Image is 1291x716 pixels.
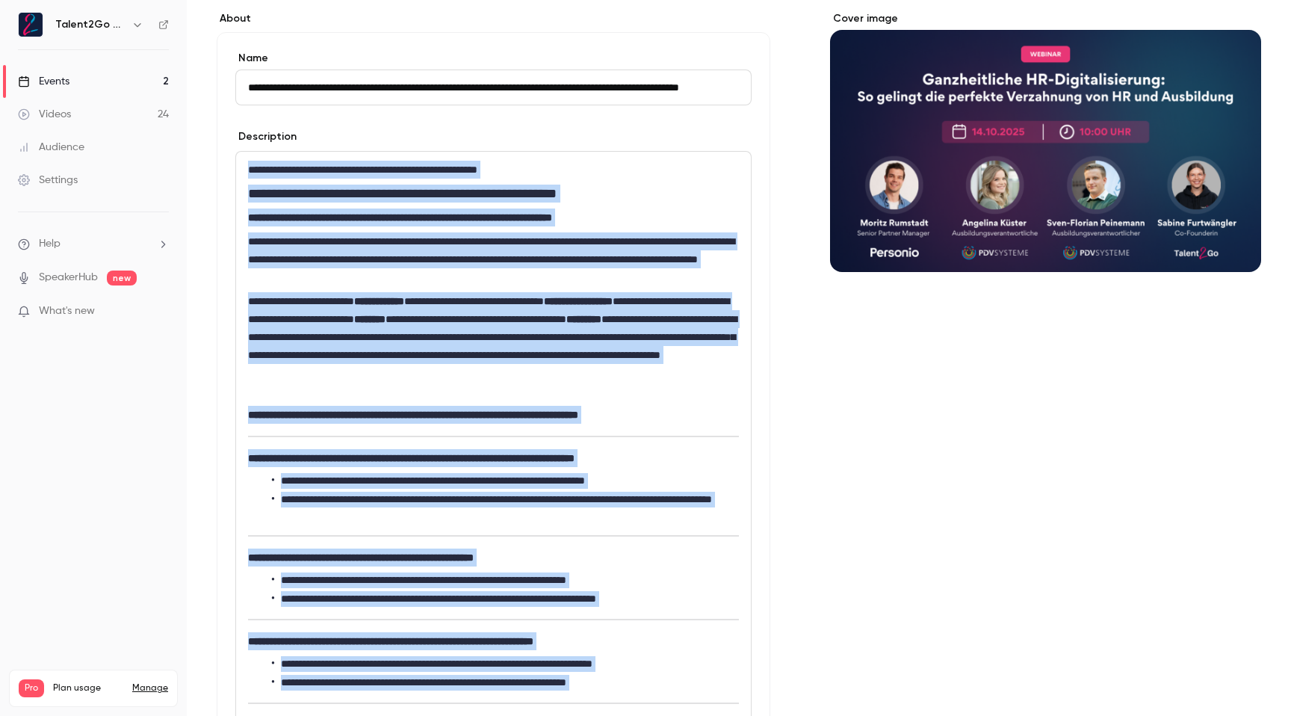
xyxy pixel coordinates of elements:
[53,682,123,694] span: Plan usage
[19,679,44,697] span: Pro
[39,270,98,286] a: SpeakerHub
[830,11,1261,26] label: Cover image
[55,17,126,32] h6: Talent2Go GmbH
[107,271,137,286] span: new
[18,173,78,188] div: Settings
[18,107,71,122] div: Videos
[19,13,43,37] img: Talent2Go GmbH
[39,303,95,319] span: What's new
[18,74,69,89] div: Events
[235,51,752,66] label: Name
[151,305,169,318] iframe: Noticeable Trigger
[132,682,168,694] a: Manage
[830,11,1261,272] section: Cover image
[18,236,169,252] li: help-dropdown-opener
[235,129,297,144] label: Description
[217,11,770,26] label: About
[39,236,61,252] span: Help
[18,140,84,155] div: Audience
